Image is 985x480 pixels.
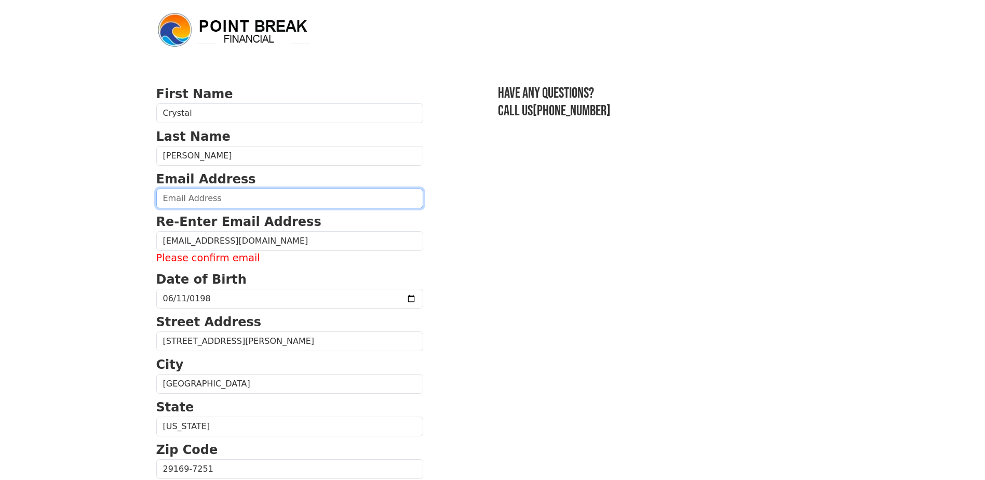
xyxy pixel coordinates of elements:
[156,146,423,166] input: Last Name
[156,172,256,186] strong: Email Address
[156,272,247,287] strong: Date of Birth
[498,102,829,120] h3: Call us
[156,215,321,229] strong: Re-Enter Email Address
[156,315,262,329] strong: Street Address
[156,11,312,49] img: logo.png
[156,357,184,372] strong: City
[156,443,218,457] strong: Zip Code
[498,85,829,102] h3: Have any questions?
[156,189,423,208] input: Email Address
[156,374,423,394] input: City
[156,459,423,479] input: Zip Code
[156,129,231,144] strong: Last Name
[156,331,423,351] input: Street Address
[156,103,423,123] input: First Name
[156,251,423,266] label: Please confirm email
[156,400,194,415] strong: State
[156,231,423,251] input: Re-Enter Email Address
[533,102,611,119] a: [PHONE_NUMBER]
[156,87,233,101] strong: First Name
